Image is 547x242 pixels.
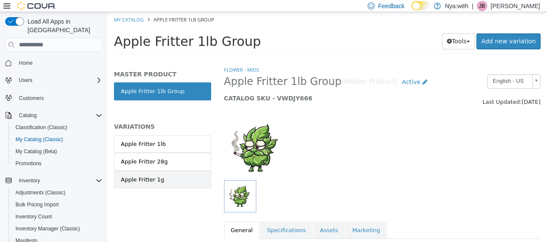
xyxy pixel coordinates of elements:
[295,67,313,73] span: Active
[2,74,106,86] button: Users
[9,145,106,157] button: My Catalog (Beta)
[12,212,102,222] span: Inventory Count
[19,95,44,102] span: Customers
[335,21,368,37] button: Tools
[12,146,102,157] span: My Catalog (Beta)
[12,158,102,169] span: Promotions
[12,158,45,169] a: Promotions
[477,1,487,11] div: Jenna Bristol
[117,63,234,76] span: Apple Fritter 1lb Group
[15,110,40,121] button: Catalog
[375,87,414,93] span: Last Updated:
[12,200,102,210] span: Bulk Pricing Import
[15,213,52,220] span: Inventory Count
[12,188,69,198] a: Adjustments (Classic)
[491,1,540,11] p: [PERSON_NAME]
[380,62,433,77] a: English - US
[12,122,71,133] a: Classification (Classic)
[12,134,102,145] span: My Catalog (Classic)
[206,209,237,227] a: Assets
[479,1,485,11] span: JB
[380,63,421,76] span: English - US
[9,199,106,211] button: Bulk Pricing Import
[12,146,61,157] a: My Catalog (Beta)
[378,2,404,10] span: Feedback
[2,57,106,69] button: Home
[15,110,102,121] span: Catalog
[19,60,33,67] span: Home
[6,111,104,118] h5: VARIATIONS
[13,145,60,154] div: Apple Fritter 28g
[412,10,412,11] span: Dark Mode
[6,4,36,11] a: My Catalog
[15,201,59,208] span: Bulk Pricing Import
[6,58,104,66] h5: MASTER PRODUCT
[15,75,36,85] button: Users
[12,200,62,210] a: Bulk Pricing Import
[12,134,67,145] a: My Catalog (Classic)
[9,223,106,235] button: Inventory Manager (Classic)
[15,175,102,186] span: Inventory
[414,87,433,93] span: [DATE]
[117,209,152,227] a: General
[15,189,65,196] span: Adjustments (Classic)
[6,22,154,37] span: Apple Fritter 1lb Group
[117,104,181,168] img: 150
[238,209,280,227] a: Marketing
[13,128,58,136] div: Apple Fritter 1lb
[9,211,106,223] button: Inventory Count
[17,2,56,10] img: Cova
[2,91,106,104] button: Customers
[9,133,106,145] button: My Catalog (Classic)
[153,209,205,227] a: Specifications
[369,21,433,37] a: Add new variation
[12,212,55,222] a: Inventory Count
[15,148,57,155] span: My Catalog (Beta)
[2,109,106,121] button: Catalog
[46,4,107,11] span: Apple Fritter 1lb Group
[13,163,57,172] div: Apple Fritter 1g
[15,93,47,103] a: Customers
[117,54,151,61] a: Flower - Mids
[15,124,68,131] span: Classification (Classic)
[24,17,102,34] span: Load All Apps in [GEOGRAPHIC_DATA]
[6,70,104,88] a: Apple Fritter 1lb Group
[472,1,473,11] p: |
[15,160,42,167] span: Promotions
[12,122,102,133] span: Classification (Classic)
[2,175,106,187] button: Inventory
[445,1,468,11] p: Nya:wëh
[9,157,106,169] button: Promotions
[15,136,63,143] span: My Catalog (Classic)
[15,92,102,103] span: Customers
[19,177,40,184] span: Inventory
[9,187,106,199] button: Adjustments (Classic)
[15,57,102,68] span: Home
[15,58,36,68] a: Home
[234,67,290,73] small: [Master Product]
[15,75,102,85] span: Users
[12,224,83,234] a: Inventory Manager (Classic)
[19,112,37,119] span: Catalog
[12,224,102,234] span: Inventory Manager (Classic)
[15,225,80,232] span: Inventory Manager (Classic)
[12,188,102,198] span: Adjustments (Classic)
[9,121,106,133] button: Classification (Classic)
[15,175,43,186] button: Inventory
[412,1,430,10] input: Dark Mode
[19,77,32,84] span: Users
[117,82,351,90] h5: CATALOG SKU - VWDJY666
